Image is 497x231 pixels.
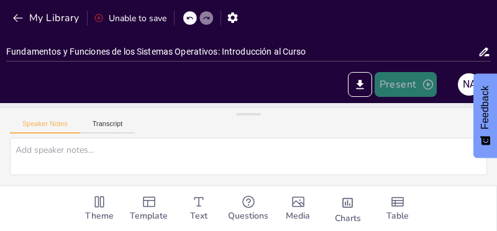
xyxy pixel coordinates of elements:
div: Unable to save [94,12,166,24]
div: Change the overall theme [75,186,124,231]
div: Add charts and graphs [323,186,373,231]
div: N A [458,73,480,96]
span: Table [386,209,409,223]
div: Add text boxes [174,186,224,231]
span: Text [190,209,207,223]
div: Get real-time input from your audience [224,186,273,231]
div: Add images, graphics, shapes or video [273,186,323,231]
span: Theme [85,209,114,223]
span: Media [286,209,310,223]
button: N A [458,72,480,97]
div: Add a table [373,186,422,231]
button: Export to PowerPoint [348,72,372,97]
button: Transcript [80,120,135,134]
span: Questions [228,209,268,223]
input: Insert title [6,43,478,61]
button: Feedback - Show survey [473,73,497,158]
span: Template [130,209,168,223]
button: My Library [9,8,84,28]
button: Speaker Notes [10,120,80,134]
span: Charts [335,212,361,225]
button: Present [375,72,437,97]
div: Add ready made slides [124,186,174,231]
span: Feedback [480,86,491,129]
